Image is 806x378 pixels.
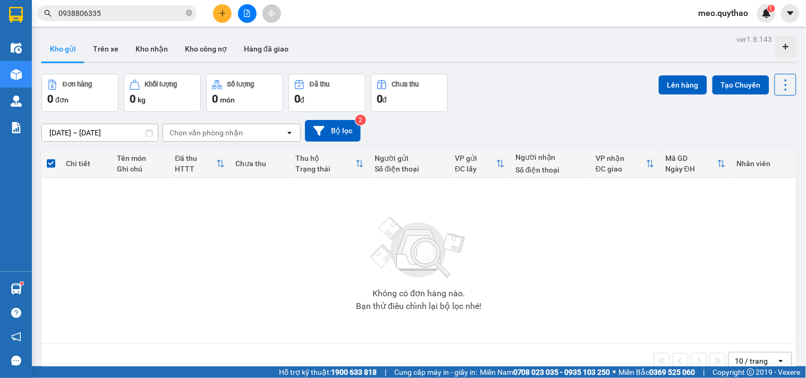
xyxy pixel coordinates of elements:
img: warehouse-icon [11,96,22,107]
th: Toggle SortBy [590,150,660,178]
span: 0 [377,92,383,105]
div: Đơn hàng [63,81,92,88]
button: Chưa thu0đ [371,74,448,112]
button: Tạo Chuyến [712,75,769,94]
th: Toggle SortBy [449,150,510,178]
div: Số điện thoại [515,166,585,174]
span: close-circle [186,8,192,19]
span: 0 [212,92,218,105]
img: warehouse-icon [11,42,22,54]
sup: 2 [355,115,366,125]
sup: 1 [768,5,775,12]
span: message [11,356,21,366]
div: Tạo kho hàng mới [775,36,796,57]
span: copyright [747,368,754,376]
span: search [44,10,52,17]
span: | [703,366,705,378]
div: Khối lượng [145,81,177,88]
svg: open [777,357,785,365]
strong: 0369 525 060 [650,368,695,376]
span: plus [219,10,226,17]
input: Select a date range. [42,124,158,141]
div: Ngày ĐH [665,165,717,173]
span: notification [11,332,21,342]
span: 0 [130,92,135,105]
svg: open [285,128,294,137]
div: VP nhận [596,154,646,162]
th: Toggle SortBy [169,150,230,178]
div: Chọn văn phòng nhận [169,127,243,138]
div: Số lượng [227,81,254,88]
button: Lên hàng [659,75,707,94]
th: Toggle SortBy [660,150,731,178]
strong: 1900 633 818 [331,368,377,376]
div: Đã thu [310,81,329,88]
span: close-circle [186,10,192,16]
img: warehouse-icon [11,69,22,80]
span: 0 [294,92,300,105]
button: Bộ lọc [305,120,361,142]
button: plus [213,4,232,23]
button: Đã thu0đ [289,74,366,112]
span: món [220,96,235,104]
span: Miền Nam [480,366,610,378]
button: caret-down [781,4,800,23]
span: Cung cấp máy in - giấy in: [394,366,477,378]
img: svg+xml;base64,PHN2ZyBjbGFzcz0ibGlzdC1wbHVnX19zdmciIHhtbG5zPSJodHRwOi8vd3d3LnczLm9yZy8yMDAwL3N2Zy... [366,211,472,285]
span: 0 [47,92,53,105]
div: 10 / trang [735,356,768,366]
span: question-circle [11,308,21,318]
div: ver 1.8.143 [737,33,773,45]
div: Chưa thu [235,159,285,168]
div: ĐC lấy [455,165,496,173]
span: file-add [243,10,251,17]
div: VP gửi [455,154,496,162]
div: Tên món [117,154,164,162]
span: Hỗ trợ kỹ thuật: [279,366,377,378]
strong: 0708 023 035 - 0935 103 250 [513,368,610,376]
button: Trên xe [84,36,127,62]
sup: 1 [20,282,23,285]
button: Kho công nợ [176,36,235,62]
div: Bạn thử điều chỉnh lại bộ lọc nhé! [356,302,481,311]
span: Miền Bắc [619,366,695,378]
button: file-add [238,4,257,23]
th: Toggle SortBy [291,150,370,178]
div: Thu hộ [296,154,356,162]
div: Đã thu [175,154,216,162]
div: Chưa thu [392,81,419,88]
span: kg [138,96,146,104]
img: logo-vxr [9,7,23,23]
span: ⚪️ [613,370,616,374]
div: Số điện thoại [375,165,444,173]
div: Nhân viên [736,159,791,168]
img: warehouse-icon [11,283,22,295]
span: caret-down [786,8,795,18]
div: ĐC giao [596,165,646,173]
input: Tìm tên, số ĐT hoặc mã đơn [58,7,184,19]
button: Kho nhận [127,36,176,62]
span: aim [268,10,275,17]
button: Hàng đã giao [235,36,297,62]
span: 1 [769,5,773,12]
div: Mã GD [665,154,717,162]
span: đ [383,96,387,104]
img: solution-icon [11,122,22,133]
button: Khối lượng0kg [124,74,201,112]
div: Người nhận [515,153,585,161]
button: Số lượng0món [206,74,283,112]
img: icon-new-feature [762,8,771,18]
div: Chi tiết [66,159,106,168]
div: Trạng thái [296,165,356,173]
button: Kho gửi [41,36,84,62]
button: aim [262,4,281,23]
div: Không có đơn hàng nào. [372,289,465,298]
span: meo.quythao [690,6,757,20]
div: Người gửi [375,154,444,162]
span: | [385,366,386,378]
div: HTTT [175,165,216,173]
span: đơn [55,96,69,104]
span: đ [300,96,304,104]
div: Ghi chú [117,165,164,173]
button: Đơn hàng0đơn [41,74,118,112]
